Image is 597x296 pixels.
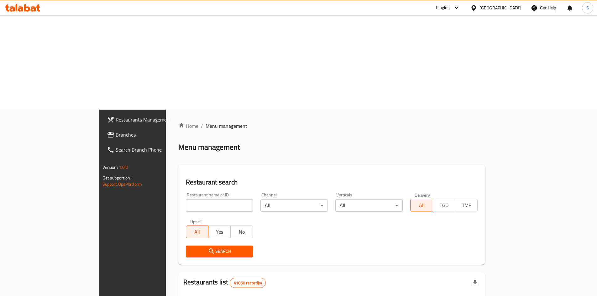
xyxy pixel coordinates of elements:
span: Search Branch Phone [116,146,194,153]
span: All [189,227,206,236]
div: Plugins [436,4,450,12]
a: Search Branch Phone [102,142,199,157]
span: Get support on: [102,174,131,182]
span: No [233,227,250,236]
span: All [413,201,430,210]
nav: breadcrumb [178,122,485,130]
button: Search [186,246,253,257]
span: 1.0.0 [119,163,128,171]
span: S [586,4,589,11]
button: TMP [455,199,478,211]
span: Version: [102,163,118,171]
span: TMP [458,201,475,210]
span: Yes [211,227,228,236]
span: Restaurants Management [116,116,194,123]
h2: Menu management [178,142,240,152]
input: Search for restaurant name or ID.. [186,199,253,212]
span: TGO [436,201,453,210]
button: Yes [208,226,231,238]
button: TGO [433,199,455,211]
button: No [230,226,253,238]
span: Menu management [206,122,247,130]
span: Branches [116,131,194,138]
div: [GEOGRAPHIC_DATA] [479,4,521,11]
div: All [260,199,328,212]
label: Delivery [415,193,430,197]
span: Search [191,247,248,255]
a: Support.OpsPlatform [102,180,142,188]
label: Upsell [190,219,202,224]
h2: Restaurant search [186,178,478,187]
span: 41050 record(s) [230,280,265,286]
button: All [186,226,208,238]
a: Branches [102,127,199,142]
div: Total records count [230,278,266,288]
h2: Restaurants list [183,278,266,288]
li: / [201,122,203,130]
div: All [335,199,403,212]
a: Restaurants Management [102,112,199,127]
button: All [410,199,433,211]
div: Export file [468,275,483,290]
